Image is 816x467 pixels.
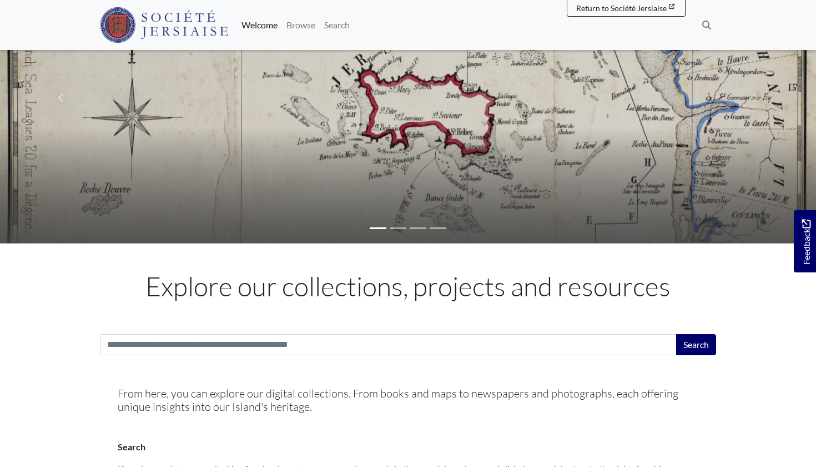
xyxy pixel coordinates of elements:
[118,441,145,452] strong: Search
[100,270,716,302] h1: Explore our collections, projects and resources
[100,4,228,46] a: Société Jersiaise logo
[100,7,228,43] img: Société Jersiaise
[100,334,677,355] input: Search this collection...
[118,387,698,414] h5: From here, you can explore our digital collections. From books and maps to newspapers and photogr...
[282,14,320,36] a: Browse
[576,3,667,13] span: Return to Société Jersiaise
[320,14,354,36] a: Search
[676,334,716,355] button: Search
[237,14,282,36] a: Welcome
